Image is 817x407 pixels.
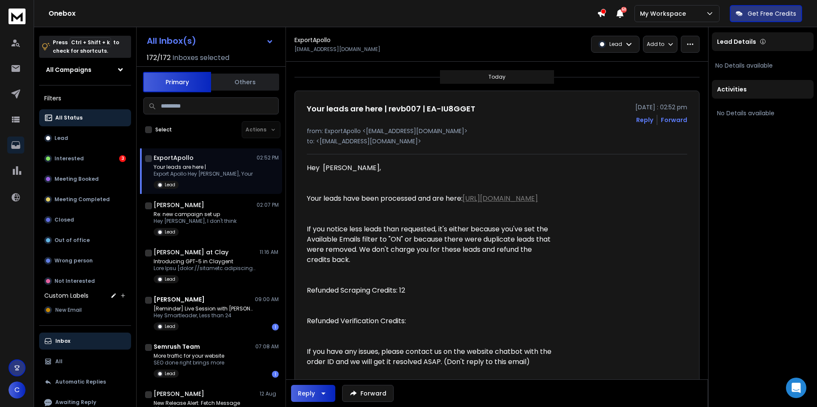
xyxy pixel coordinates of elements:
p: from: ExportApollo <[EMAIL_ADDRESS][DOMAIN_NAME]> [307,127,687,135]
p: Get Free Credits [748,9,796,18]
p: 11:16 AM [260,249,279,256]
span: New Email [55,307,82,313]
p: All Status [55,114,83,121]
p: Inbox [55,338,70,344]
button: Closed [39,211,131,228]
p: [Reminder] Live Session with [PERSON_NAME] [154,305,256,312]
p: All [55,358,63,365]
p: If you notice less leads than requested, it's either because you've set the Available Emails filt... [307,224,555,265]
p: Refunded Scraping Credits: 12 [307,285,555,296]
button: Lead [39,130,131,147]
p: Your leads have been processed and are here: [307,194,555,204]
button: Reply [291,385,335,402]
h1: Semrush Team [154,342,200,351]
div: Forward [661,116,687,124]
a: [URL][DOMAIN_NAME] [463,194,538,203]
p: Lore Ipsu [dolor://sitametc.adipiscing.el/se7doeiu6te4i9u5325l8e8d8magn8a5/eNIMADMinImVeNIaM3quis... [154,265,256,272]
h3: Filters [39,92,131,104]
button: All Inbox(s) [140,32,280,49]
div: 1 [272,371,279,378]
p: 07:08 AM [255,343,279,350]
button: Meeting Completed [39,191,131,208]
p: Introducing GPT-5 in Claygent [154,258,256,265]
p: Meeting Booked [54,176,99,182]
p: Lead [165,229,175,235]
p: Your leads are here | [154,164,253,171]
button: Get Free Credits [730,5,802,22]
h3: Custom Labels [44,291,89,300]
span: 50 [621,7,627,13]
div: 1 [272,324,279,330]
h1: ExportApollo [154,154,194,162]
p: My Workspace [640,9,689,18]
div: 3 [119,155,126,162]
p: Out of office [54,237,90,244]
p: No Details available [715,61,810,70]
button: Reply [636,116,653,124]
h1: Your leads are here | revb007 | EA-IU8GGET [307,103,475,115]
p: Refunded Verification Credits: [307,316,555,326]
p: Add to [647,41,664,48]
p: 02:52 PM [257,154,279,161]
h1: ExportApollo [294,36,331,44]
p: Wrong person [54,257,93,264]
p: Interested [54,155,84,162]
p: Closed [54,216,74,223]
p: Lead [54,135,68,142]
h1: All Campaigns [46,65,91,74]
span: Ctrl + Shift + k [70,37,111,47]
p: Meeting Completed [54,196,110,203]
p: [EMAIL_ADDRESS][DOMAIN_NAME] [294,46,380,53]
div: Reply [298,389,315,398]
p: Press to check for shortcuts. [53,38,119,55]
p: Re: new campaign set up [154,211,237,218]
p: Today [488,74,506,80]
h1: Onebox [49,9,597,19]
div: Open Intercom Messenger [786,378,806,398]
button: C [9,381,26,398]
h1: [PERSON_NAME] [154,201,204,209]
h1: [PERSON_NAME] at Clay [154,248,229,256]
p: Lead [165,182,175,188]
p: 12 Aug [260,390,279,397]
button: All [39,353,131,370]
h1: [PERSON_NAME] [154,295,205,304]
button: Others [211,73,279,91]
h1: All Inbox(s) [147,37,196,45]
p: New Release Alert: Fetch Message [154,400,256,407]
p: Lead Details [717,37,756,46]
p: No Details available [717,109,808,117]
p: SEO done right brings more [154,359,224,366]
p: Hey [PERSON_NAME], I don't think [154,218,237,225]
span: 172 / 172 [147,53,171,63]
h1: [PERSON_NAME] [154,390,204,398]
button: Inbox [39,333,131,350]
p: Automatic Replies [55,379,106,385]
p: Hey [PERSON_NAME], [307,163,555,173]
button: All Status [39,109,131,126]
button: Out of office [39,232,131,249]
button: Meeting Booked [39,171,131,188]
p: Lead [165,276,175,282]
button: Forward [342,385,394,402]
p: Hey Smartleader, Less than 24 [154,312,256,319]
h3: Inboxes selected [172,53,229,63]
p: Lead [165,370,175,377]
img: logo [9,9,26,24]
p: Not Interested [54,278,95,285]
p: Lead [609,41,622,48]
button: All Campaigns [39,61,131,78]
p: Export Apollo Hey [PERSON_NAME], Your [154,171,253,177]
label: Select [155,126,172,133]
div: Activities [712,80,814,99]
p: 02:07 PM [257,202,279,208]
button: Wrong person [39,252,131,269]
button: Not Interested [39,273,131,290]
p: Lead [165,323,175,330]
p: to: <[EMAIL_ADDRESS][DOMAIN_NAME]> [307,137,687,145]
p: Awaiting Reply [55,399,96,406]
button: Interested3 [39,150,131,167]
